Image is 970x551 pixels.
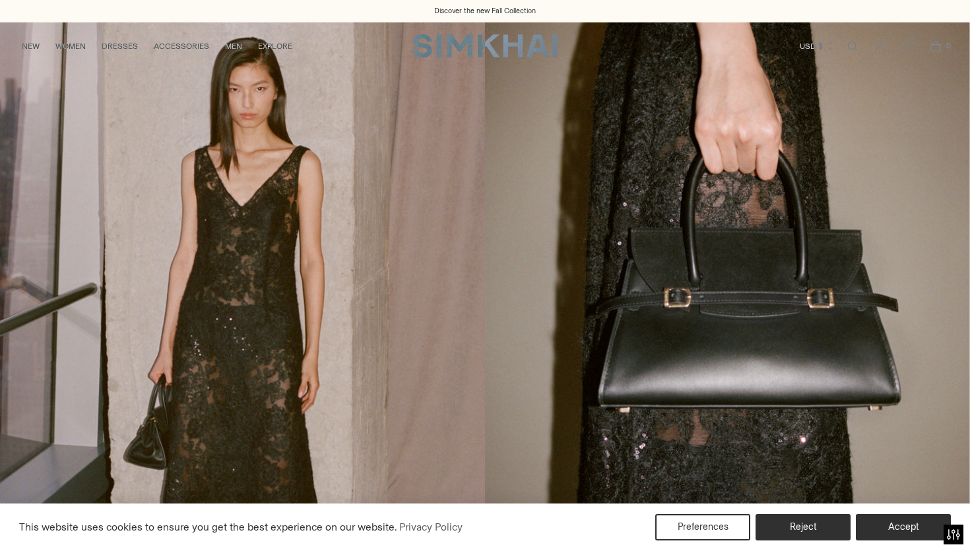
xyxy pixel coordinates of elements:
a: MEN [225,32,242,61]
a: Open search modal [839,33,866,59]
button: USD $ [800,32,835,61]
a: Wishlist [895,33,921,59]
a: Privacy Policy (opens in a new tab) [397,517,465,537]
a: Go to the account page [867,33,893,59]
button: Accept [856,514,951,540]
a: Open cart modal [922,33,949,59]
a: Discover the new Fall Collection [434,6,536,16]
a: NEW [22,32,40,61]
a: SIMKHAI [412,33,558,59]
a: WOMEN [55,32,86,61]
button: Reject [756,514,851,540]
a: EXPLORE [258,32,292,61]
span: This website uses cookies to ensure you get the best experience on our website. [19,521,397,533]
span: 0 [942,40,954,51]
button: Preferences [655,514,750,540]
a: ACCESSORIES [154,32,209,61]
a: DRESSES [102,32,138,61]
